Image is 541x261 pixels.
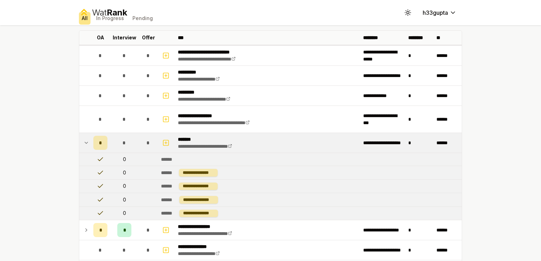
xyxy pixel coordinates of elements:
[110,166,138,179] td: 0
[79,7,127,18] a: WatRank
[110,193,138,206] td: 0
[107,7,127,18] span: Rank
[97,34,104,41] p: OA
[113,34,136,41] p: Interview
[142,34,155,41] p: Offer
[110,207,138,220] td: 0
[93,12,127,25] button: In Progress
[423,8,448,17] span: h33gupta
[110,153,138,166] td: 0
[92,7,127,18] div: Wat
[79,12,91,25] button: All
[110,180,138,193] td: 0
[417,6,462,19] button: h33gupta
[130,12,156,25] button: Pending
